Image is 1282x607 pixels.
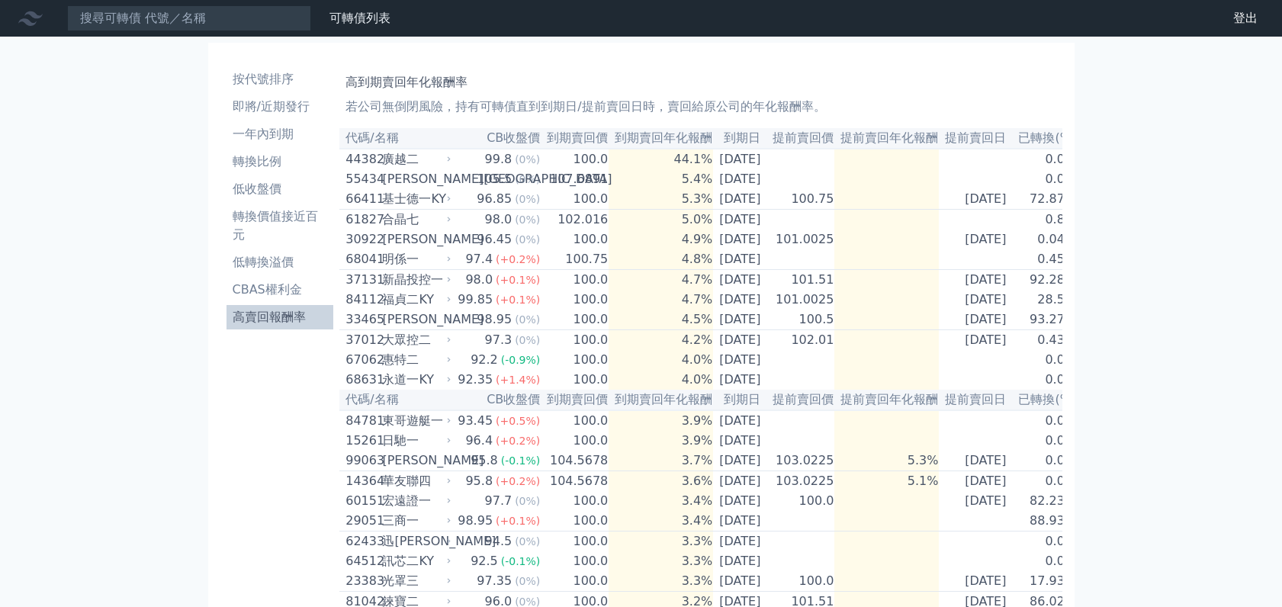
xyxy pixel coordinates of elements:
th: 提前賣回日 [939,128,1012,149]
div: [PERSON_NAME][GEOGRAPHIC_DATA] [382,170,448,188]
td: 17.93% [1012,571,1077,592]
td: 3.9% [609,431,713,451]
td: 88.93% [1012,511,1077,532]
div: 84781 [345,412,378,430]
td: 28.5% [1012,290,1077,310]
div: 95.8 [467,451,501,470]
td: 0.0% [1012,471,1077,492]
td: 92.28% [1012,270,1077,291]
a: 即將/近期發行 [227,95,334,119]
div: 明係一 [382,250,448,268]
td: 100.75 [541,249,609,270]
td: 100.0 [541,431,609,451]
td: 3.6% [609,471,713,492]
td: 103.0225 [766,451,834,471]
td: 100.0 [541,350,609,370]
th: 提前賣回價 [766,128,834,149]
th: 代碼/名稱 [339,390,454,410]
th: 已轉換(%) [1012,390,1077,410]
a: 轉換比例 [227,149,334,174]
td: 100.0 [541,270,609,291]
td: 3.7% [609,451,713,471]
div: 105.5 [474,170,515,188]
div: 66411 [345,190,378,208]
span: (+0.5%) [496,415,540,427]
div: 84112 [345,291,378,309]
td: 100.0 [541,410,609,431]
td: 4.2% [609,330,713,351]
td: 72.87% [1012,189,1077,210]
th: 代碼/名稱 [339,128,454,149]
h1: 高到期賣回年化報酬率 [345,73,1055,92]
td: [DATE] [713,350,766,370]
td: 5.0% [609,210,713,230]
div: 97.3 [482,331,516,349]
td: [DATE] [939,270,1012,291]
td: 0.0% [1012,431,1077,451]
li: 一年內到期 [227,125,334,143]
li: 即將/近期發行 [227,98,334,116]
td: 100.0 [541,370,609,390]
div: 68631 [345,371,378,389]
div: 98.0 [462,271,496,289]
span: (+0.2%) [496,475,540,487]
div: 93.45 [455,412,496,430]
td: 0.0% [1012,149,1077,169]
td: 4.9% [609,230,713,249]
span: (+0.1%) [496,274,540,286]
td: [DATE] [939,189,1012,210]
td: [DATE] [939,571,1012,592]
div: 95.8 [462,472,496,490]
td: 3.4% [609,511,713,532]
a: 高賣回報酬率 [227,305,334,329]
div: 33465 [345,310,378,329]
span: (0%) [515,575,540,587]
td: 104.5678 [541,451,609,471]
p: 若公司無倒閉風險，持有可轉債直到到期日/提前賣回日時，賣回給原公司的年化報酬率。 [345,98,1055,116]
td: 5.4% [609,169,713,189]
td: [DATE] [713,290,766,310]
div: 64512 [345,552,378,570]
td: 100.0 [766,571,834,592]
div: 96.85 [474,190,515,208]
td: 4.7% [609,290,713,310]
td: 100.75 [766,189,834,210]
td: 0.0% [1012,169,1077,189]
div: 惠特二 [382,351,448,369]
div: 62433 [345,532,378,551]
div: 訊芯二KY [382,552,448,570]
td: 101.0025 [766,290,834,310]
li: 轉換比例 [227,153,334,171]
td: 4.5% [609,310,713,330]
td: [DATE] [939,451,1012,471]
a: CBAS權利金 [227,278,334,302]
span: (-0.9%) [501,354,541,366]
span: (0%) [515,334,540,346]
div: 23383 [345,572,378,590]
td: [DATE] [713,551,766,571]
div: [PERSON_NAME] [382,451,448,470]
td: [DATE] [713,210,766,230]
td: 103.0225 [766,471,834,492]
span: (0%) [515,495,540,507]
th: 到期賣回價 [541,390,609,410]
td: 3.3% [609,571,713,592]
th: 到期日 [713,128,766,149]
td: 100.0 [766,491,834,511]
td: [DATE] [939,310,1012,330]
div: 華友聯四 [382,472,448,490]
div: [PERSON_NAME] [382,310,448,329]
li: CBAS權利金 [227,281,334,299]
td: 104.5678 [541,471,609,492]
th: CB收盤價 [454,128,541,149]
td: 0.0% [1012,451,1077,471]
div: 97.35 [474,572,515,590]
div: 97.4 [462,250,496,268]
td: [DATE] [713,532,766,552]
td: [DATE] [939,290,1012,310]
td: 3.3% [609,551,713,571]
td: [DATE] [713,491,766,511]
td: 100.0 [541,491,609,511]
li: 低轉換溢價 [227,253,334,271]
div: 61827 [345,210,378,229]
